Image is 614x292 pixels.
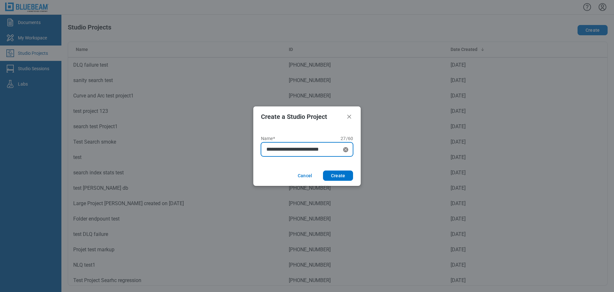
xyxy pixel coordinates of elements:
h2: Create a Studio Project [261,113,343,120]
button: Cancel [290,171,318,181]
div: Clear [342,146,350,154]
span: Name* [261,136,275,141]
button: Create [323,171,353,181]
button: Close [345,113,353,121]
span: 27 / 60 [341,136,353,141]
